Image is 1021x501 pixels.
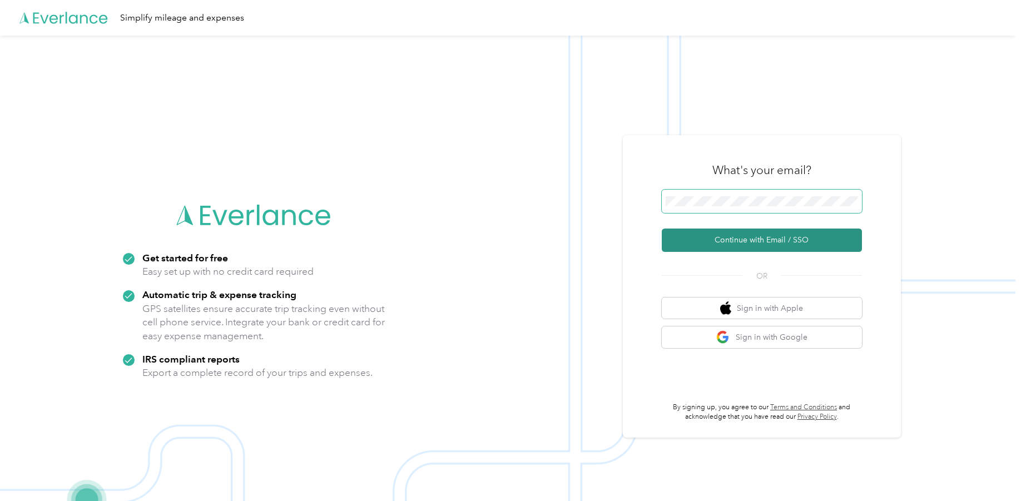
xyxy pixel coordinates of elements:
[662,326,862,348] button: google logoSign in with Google
[120,11,244,25] div: Simplify mileage and expenses
[142,353,240,365] strong: IRS compliant reports
[142,252,228,264] strong: Get started for free
[142,366,373,380] p: Export a complete record of your trips and expenses.
[662,229,862,252] button: Continue with Email / SSO
[662,297,862,319] button: apple logoSign in with Apple
[720,301,731,315] img: apple logo
[716,330,730,344] img: google logo
[742,270,781,282] span: OR
[712,162,811,178] h3: What's your email?
[662,403,862,422] p: By signing up, you agree to our and acknowledge that you have read our .
[142,265,314,279] p: Easy set up with no credit card required
[142,289,296,300] strong: Automatic trip & expense tracking
[797,413,837,421] a: Privacy Policy
[770,403,837,411] a: Terms and Conditions
[142,302,385,343] p: GPS satellites ensure accurate trip tracking even without cell phone service. Integrate your bank...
